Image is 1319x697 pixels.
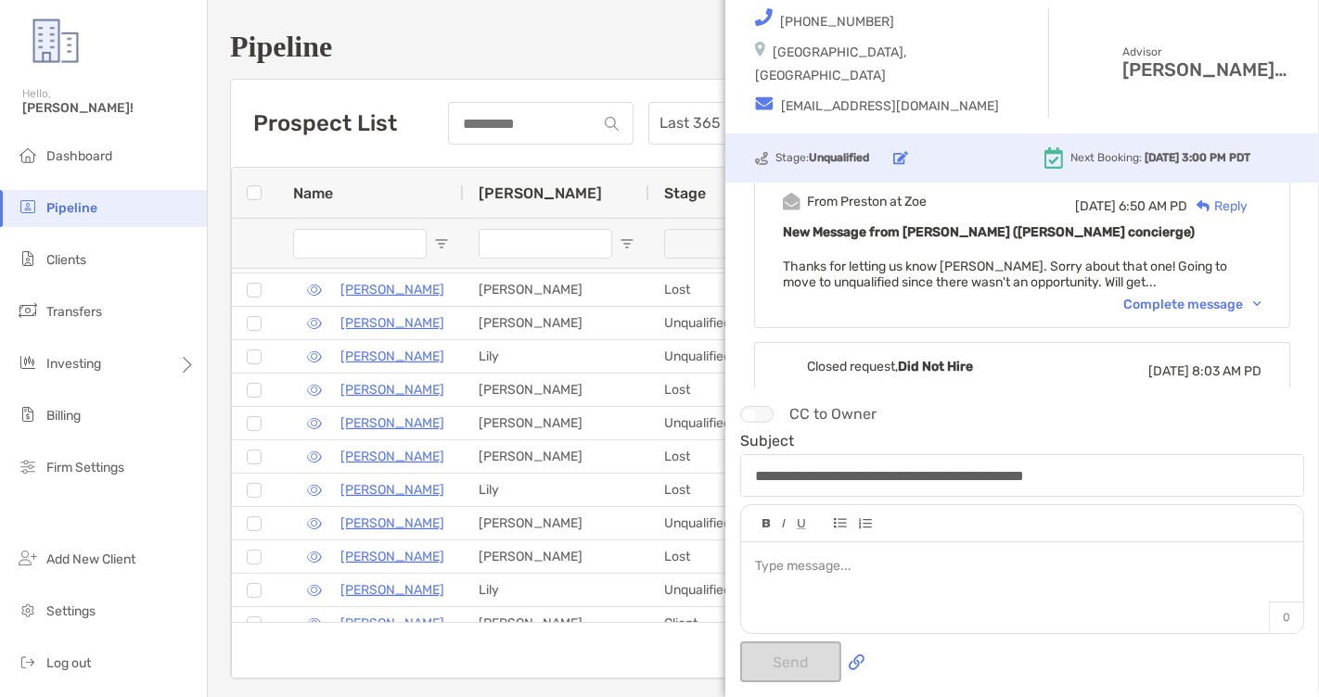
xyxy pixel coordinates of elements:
span: Thanks for letting us know [PERSON_NAME]. Sorry about that one! Going to move to unqualified sinc... [783,259,1227,290]
img: logout icon [17,651,39,673]
p: Stage: [775,146,869,170]
div: Lost [649,273,835,306]
img: Editor control icon [858,518,872,529]
input: Name Filter Input [293,229,427,259]
div: Lost [649,440,835,473]
img: settings icon [17,599,39,621]
span: [PERSON_NAME]! [22,100,196,116]
img: Reply icon [1197,200,1210,212]
img: Editor control icon [797,519,806,529]
span: Log out [46,655,91,671]
p: Stage changed by: [783,386,1261,409]
p: [EMAIL_ADDRESS][DOMAIN_NAME] [755,95,999,118]
a: [PERSON_NAME] [340,478,444,501]
p: 0 [1269,602,1303,633]
span: Billing [46,408,81,424]
img: Event icon [783,358,800,375]
span: Add New Client [46,551,135,567]
img: firm-settings icon [17,455,39,477]
div: [PERSON_NAME] [464,374,649,406]
span: Stage [664,184,706,202]
img: Icon. Next meeting date [1044,147,1063,169]
a: [PERSON_NAME] [340,311,444,335]
div: Unqualified [649,574,835,606]
div: [PERSON_NAME] [464,507,649,539]
span: [PERSON_NAME] [479,184,602,202]
a: [PERSON_NAME] [340,345,444,368]
p: CC to Owner [789,402,877,425]
a: [PERSON_NAME] [340,578,444,602]
span: 6:50 AM PD [1119,198,1187,214]
button: Open Filter Menu [434,236,449,251]
a: [PERSON_NAME] [340,278,444,301]
a: [PERSON_NAME] [340,612,444,635]
div: [PERSON_NAME] [464,607,649,640]
span: Transfers [46,304,102,320]
img: clients icon [17,247,39,270]
img: Icon. Stage [755,151,768,165]
div: Complete message [1123,297,1261,312]
span: [DATE] [1075,198,1116,214]
b: [DATE] 3:00 PM PDT [1145,151,1250,164]
div: Lost [649,540,835,573]
img: input icon [605,117,619,131]
span: Firm Settings [46,460,124,475]
div: Lost [649,474,835,506]
label: Subject [740,433,794,449]
h3: Prospect List [253,110,397,136]
div: Reply [1187,196,1248,216]
div: Closed request, [807,359,973,374]
img: Icon. Email [755,96,774,110]
span: [DATE] [1148,363,1189,379]
div: Client [649,607,835,640]
a: [PERSON_NAME] [340,445,444,468]
span: 8:03 AM PD [1192,363,1261,379]
div: Lost [649,374,835,406]
h3: [PERSON_NAME], CFA® [1122,45,1289,81]
a: [PERSON_NAME] [340,512,444,535]
img: Editor control icon [834,518,847,528]
p: Next Booking: [1070,146,1250,170]
img: Icon. Upload file [849,654,864,670]
p: [GEOGRAPHIC_DATA], [GEOGRAPHIC_DATA] [755,41,1024,87]
img: add_new_client icon [17,547,39,569]
a: [PERSON_NAME] [340,545,444,568]
span: Name [293,184,333,202]
a: [PERSON_NAME] [340,412,444,435]
div: [PERSON_NAME] [464,407,649,439]
span: Pipeline [46,200,97,216]
h1: Pipeline [230,30,1297,64]
div: [PERSON_NAME] [464,307,649,339]
span: Last 365 days [659,103,776,144]
img: pipeline icon [17,196,39,218]
img: button icon [893,151,908,165]
img: Zoe Logo [22,7,89,74]
input: Booker Filter Input [479,229,612,259]
div: Lily [464,574,649,606]
b: Unqualified [809,151,869,164]
div: Unqualified [649,340,835,373]
b: New Message from [PERSON_NAME] ([PERSON_NAME] concierge) [783,224,1195,240]
a: [PERSON_NAME] [340,378,444,401]
div: Unqualified [649,507,835,539]
div: Lily [464,340,649,373]
b: Did Not Hire [898,359,973,374]
img: Chevron icon [1253,301,1261,307]
span: Investing [46,356,101,372]
img: Event icon [783,193,800,210]
div: [PERSON_NAME] [464,273,649,306]
img: Editor control icon [762,519,771,528]
button: Open Filter Menu [620,236,634,251]
img: dashboard icon [17,144,39,166]
img: billing icon [17,403,39,425]
span: Settings [46,603,96,619]
span: Dashboard [46,148,112,164]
